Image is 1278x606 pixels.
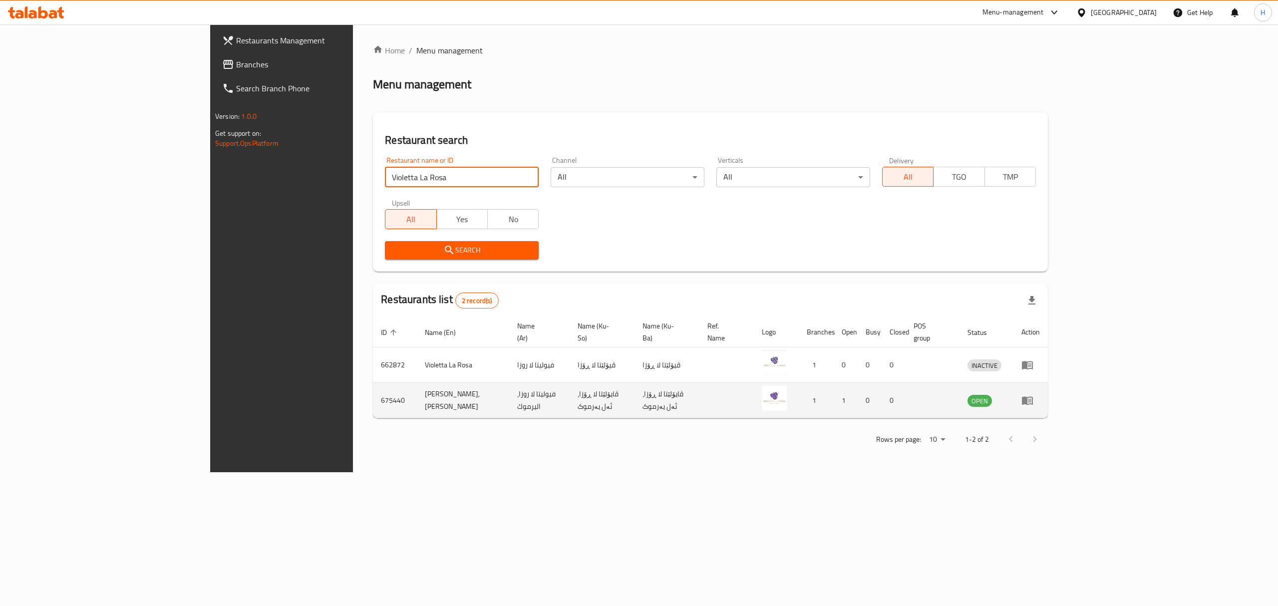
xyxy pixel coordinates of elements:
[487,209,539,229] button: No
[834,383,858,418] td: 1
[834,347,858,383] td: 0
[762,386,787,411] img: Violetta La Rosa, Alyarmuk
[236,82,416,94] span: Search Branch Phone
[214,28,424,52] a: Restaurants Management
[441,212,484,227] span: Yes
[417,383,509,418] td: [PERSON_NAME], [PERSON_NAME]
[889,157,914,164] label: Delivery
[381,326,400,338] span: ID
[517,320,558,344] span: Name (Ar)
[373,44,1048,56] nav: breadcrumb
[215,127,261,140] span: Get support on:
[967,326,1000,338] span: Status
[389,212,432,227] span: All
[417,347,509,383] td: Violetta La Rosa
[887,170,930,184] span: All
[1020,289,1044,312] div: Export file
[215,137,279,150] a: Support.OpsPlatform
[373,317,1048,418] table: enhanced table
[1021,394,1040,406] div: Menu
[914,320,948,344] span: POS group
[416,44,483,56] span: Menu management
[455,293,499,308] div: Total records count
[882,383,906,418] td: 0
[716,167,870,187] div: All
[215,110,240,123] span: Version:
[436,209,488,229] button: Yes
[967,359,1001,371] div: INACTIVE
[938,170,980,184] span: TGO
[799,317,834,347] th: Branches
[799,383,834,418] td: 1
[925,432,949,447] div: Rows per page:
[456,296,498,305] span: 2 record(s)
[492,212,535,227] span: No
[385,241,539,260] button: Search
[635,383,699,418] td: ڤایۆلێتا لا ڕۆزا، ئەل یەرموک
[241,110,257,123] span: 1.0.0
[982,6,1044,18] div: Menu-management
[385,209,436,229] button: All
[1013,317,1048,347] th: Action
[989,170,1032,184] span: TMP
[214,52,424,76] a: Branches
[385,133,1036,148] h2: Restaurant search
[236,58,416,70] span: Branches
[799,347,834,383] td: 1
[570,383,635,418] td: ڤایۆلێتا لا ڕۆزا، ئەل یەرموک
[965,433,989,446] p: 1-2 of 2
[393,244,531,257] span: Search
[392,199,410,206] label: Upsell
[858,347,882,383] td: 0
[385,167,539,187] input: Search for restaurant name or ID..
[933,167,984,187] button: TGO
[858,383,882,418] td: 0
[1261,7,1265,18] span: H
[570,347,635,383] td: ڤیۆلێتا لا ڕۆزا
[882,347,906,383] td: 0
[984,167,1036,187] button: TMP
[754,317,799,347] th: Logo
[834,317,858,347] th: Open
[551,167,704,187] div: All
[214,76,424,100] a: Search Branch Phone
[882,317,906,347] th: Closed
[642,320,687,344] span: Name (Ku-Ba)
[882,167,934,187] button: All
[381,292,498,308] h2: Restaurants list
[876,433,921,446] p: Rows per page:
[236,34,416,46] span: Restaurants Management
[425,326,469,338] span: Name (En)
[762,350,787,375] img: Violetta La Rosa
[858,317,882,347] th: Busy
[1091,7,1157,18] div: [GEOGRAPHIC_DATA]
[509,383,570,418] td: فيوليتا لا روزا، اليرموك
[635,347,699,383] td: ڤیۆلێتا لا ڕۆزا
[967,395,992,407] span: OPEN
[707,320,742,344] span: Ref. Name
[967,360,1001,371] span: INACTIVE
[509,347,570,383] td: فيوليتا لا روزا
[578,320,623,344] span: Name (Ku-So)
